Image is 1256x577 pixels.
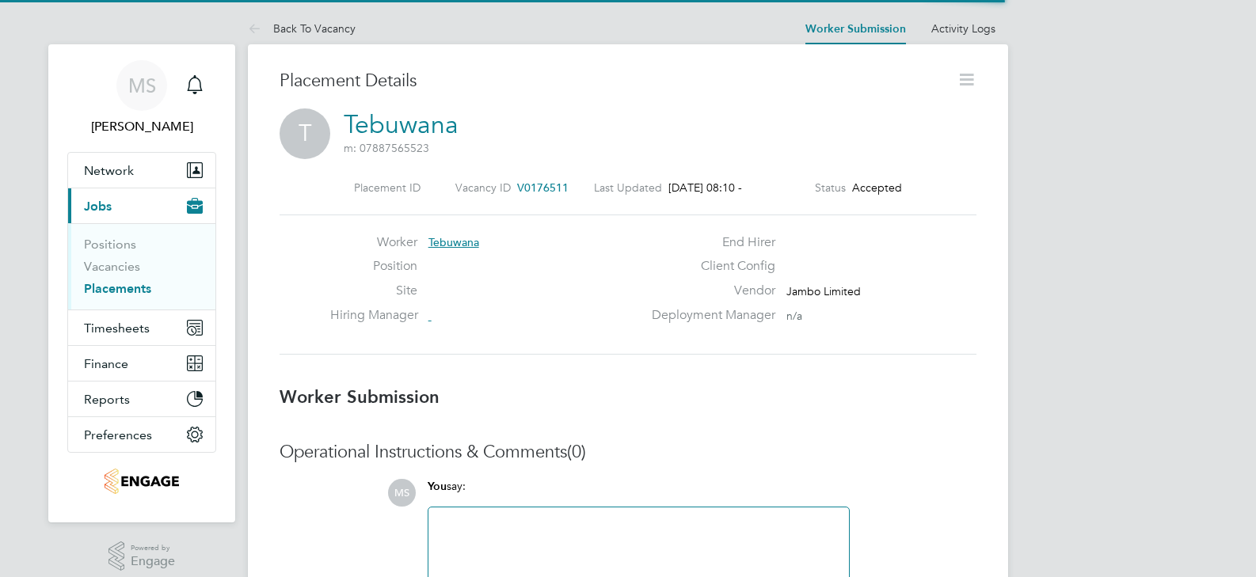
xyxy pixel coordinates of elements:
button: Reports [68,382,215,416]
label: Hiring Manager [330,307,417,324]
span: Engage [131,555,175,568]
button: Network [68,153,215,188]
span: Jambo Limited [786,284,861,298]
span: Accepted [852,180,902,195]
label: Client Config [642,258,775,275]
span: You [428,480,447,493]
a: Powered byEngage [108,541,176,571]
span: Finance [84,356,128,371]
label: Placement ID [354,180,421,195]
span: Network [84,163,134,178]
label: Last Updated [594,180,662,195]
a: Positions [84,237,136,252]
h3: Placement Details [280,70,945,93]
span: Reports [84,392,130,407]
span: MS [388,479,416,507]
span: Monty Symons [67,117,216,136]
button: Jobs [68,188,215,223]
div: Jobs [68,223,215,309]
span: Tebuwana [428,235,479,249]
span: Powered by [131,541,175,555]
a: Vacancies [84,259,140,274]
button: Timesheets [68,310,215,345]
span: Timesheets [84,321,150,336]
a: Placements [84,281,151,296]
div: say: [428,479,850,507]
span: m: 07887565523 [344,141,429,155]
button: Preferences [68,417,215,452]
label: End Hirer [642,234,775,251]
img: jambo-logo-retina.png [105,469,178,494]
label: Worker [330,234,417,251]
a: Back To Vacancy [248,21,356,36]
span: n/a [786,309,802,323]
span: MS [128,75,156,96]
a: Go to home page [67,469,216,494]
b: Worker Submission [280,386,440,408]
label: Deployment Manager [642,307,775,324]
span: [DATE] 08:10 - [668,180,742,195]
span: Preferences [84,427,152,442]
a: MS[PERSON_NAME] [67,60,216,136]
nav: Main navigation [48,44,235,522]
label: Vendor [642,283,775,299]
button: Finance [68,346,215,381]
h3: Operational Instructions & Comments [280,441,976,464]
label: Position [330,258,417,275]
span: T [280,108,330,159]
a: Activity Logs [931,21,995,36]
label: Vacancy ID [455,180,511,195]
span: V0176511 [517,180,569,195]
span: (0) [567,441,586,462]
a: Tebuwana [344,109,459,140]
a: Worker Submission [805,22,906,36]
label: Status [815,180,846,195]
label: Site [330,283,417,299]
span: Jobs [84,199,112,214]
